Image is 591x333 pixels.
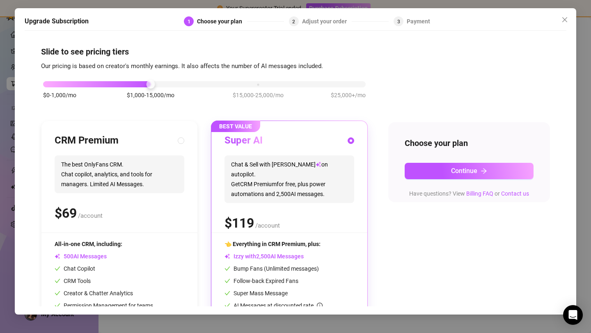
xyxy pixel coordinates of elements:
[55,278,60,284] span: check
[55,278,91,284] span: CRM Tools
[466,190,493,197] a: Billing FAQ
[224,290,230,296] span: check
[224,303,230,308] span: check
[55,134,119,147] h3: CRM Premium
[224,134,263,147] h3: Super AI
[233,91,284,100] span: $15,000-25,000/mo
[211,121,260,132] span: BEST VALUE
[55,290,60,296] span: check
[25,16,89,26] h5: Upgrade Subscription
[55,205,77,221] span: $
[55,265,95,272] span: Chat Copilot
[405,163,534,179] button: Continuearrow-right
[302,16,352,26] div: Adjust your order
[558,16,571,23] span: Close
[331,91,366,100] span: $25,000+/mo
[563,305,583,325] div: Open Intercom Messenger
[224,155,354,203] span: Chat & Sell with [PERSON_NAME] on autopilot. Get CRM Premium for free, plus power automations and...
[41,62,323,70] span: Our pricing is based on creator's monthly earnings. It also affects the number of AI messages inc...
[409,190,529,197] span: Have questions? View or
[43,91,76,100] span: $0-1,000/mo
[405,137,534,149] h4: Choose your plan
[255,222,280,229] span: /account
[224,253,304,260] span: Izzy with AI Messages
[234,302,323,309] span: AI Messages at discounted rate
[55,253,107,260] span: AI Messages
[224,266,230,271] span: check
[501,190,529,197] a: Contact us
[561,16,568,23] span: close
[317,303,323,308] span: info-circle
[55,290,133,297] span: Creator & Chatter Analytics
[397,19,400,25] span: 3
[127,91,174,100] span: $1,000-15,000/mo
[224,265,319,272] span: Bump Fans (Unlimited messages)
[224,290,288,297] span: Super Mass Message
[55,241,122,247] span: All-in-one CRM, including:
[224,278,230,284] span: check
[78,212,103,219] span: /account
[41,46,550,57] h4: Slide to see pricing tiers
[224,278,298,284] span: Follow-back Expired Fans
[407,16,430,26] div: Payment
[55,266,60,271] span: check
[558,13,571,26] button: Close
[224,215,254,231] span: $
[224,241,321,247] span: 👈 Everything in CRM Premium, plus:
[292,19,295,25] span: 2
[197,16,247,26] div: Choose your plan
[55,302,153,309] span: Permission Management for teams
[481,168,487,174] span: arrow-right
[451,167,477,175] span: Continue
[55,155,184,193] span: The best OnlyFans CRM. Chat copilot, analytics, and tools for managers. Limited AI Messages.
[55,303,60,308] span: check
[188,19,190,25] span: 1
